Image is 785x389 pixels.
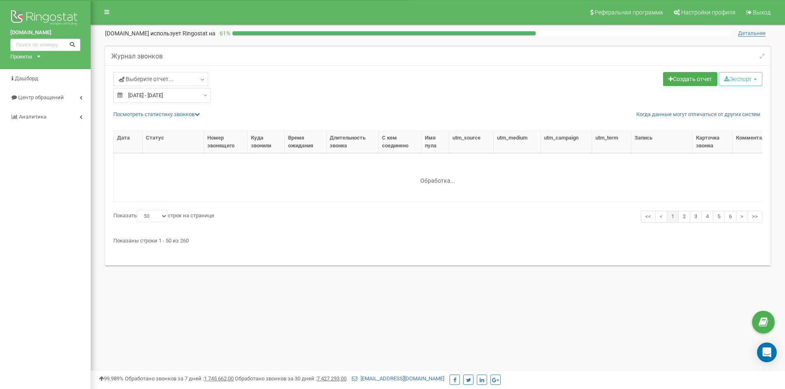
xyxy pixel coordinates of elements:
span: Выход [753,9,771,16]
span: Обработано звонков за 30 дней : [235,375,347,382]
p: [DOMAIN_NAME] [105,29,216,37]
th: Запись [631,131,693,153]
p: 61 % [216,29,232,37]
button: Экспорт [719,72,762,86]
div: Обработка... [387,171,490,183]
th: utm_term [592,131,631,153]
select: Показатьстрок на странице [137,210,168,222]
input: Поиск по номеру [10,39,80,51]
a: Посмотреть cтатистику звонков [113,111,200,117]
th: Длительность звонка [326,131,379,153]
th: utm_campaign [541,131,592,153]
a: [DOMAIN_NAME] [10,29,80,37]
th: Имя пула [422,131,449,153]
a: 2 [678,211,690,223]
div: Проекты [10,53,32,61]
span: Реферальная программа [595,9,663,16]
a: 3 [690,211,702,223]
th: utm_source [449,131,493,153]
span: Дашборд [15,75,38,82]
a: 4 [701,211,713,223]
span: Детальнее [738,30,766,37]
th: Дата [114,131,143,153]
h5: Журнал звонков [111,53,163,60]
div: Показаны строки 1 - 50 из 260 [113,234,762,245]
th: Статус [143,131,204,153]
th: utm_medium [494,131,541,153]
u: 7 427 293,00 [317,375,347,382]
a: > [736,211,748,223]
a: [EMAIL_ADDRESS][DOMAIN_NAME] [352,375,444,382]
span: использует Ringostat на [150,30,216,37]
th: С кем соединено [379,131,422,153]
th: Номер звонящего [204,131,248,153]
a: Выберите отчет... [113,72,208,86]
span: Аналитика [19,114,47,120]
a: >> [748,211,762,223]
th: Время ожидания [285,131,327,153]
img: Ringostat logo [10,8,80,29]
a: 6 [724,211,736,223]
span: 99,989% [99,375,124,382]
u: 1 745 662,00 [204,375,234,382]
th: Куда звонили [248,131,285,153]
span: Выберите отчет... [119,75,173,83]
a: Когда данные могут отличаться от других систем [636,111,760,119]
a: < [655,211,667,223]
a: 5 [713,211,725,223]
th: Карточка звонка [693,131,733,153]
a: 1 [667,211,679,223]
span: Центр обращений [18,94,64,100]
th: Комментарии [733,131,784,153]
span: Настройки профиля [681,9,736,16]
span: Обработано звонков за 7 дней : [125,375,234,382]
a: Создать отчет [663,72,717,86]
label: Показать строк на странице [113,210,214,222]
div: Open Intercom Messenger [757,342,777,362]
a: << [641,211,656,223]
